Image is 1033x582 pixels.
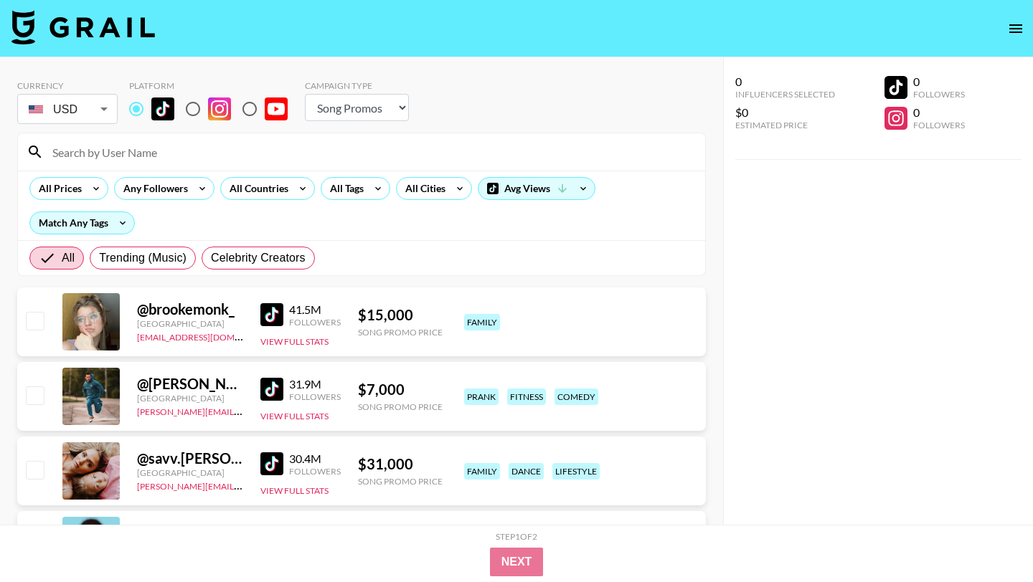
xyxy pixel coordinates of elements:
[496,531,537,542] div: Step 1 of 2
[358,401,443,412] div: Song Promo Price
[137,478,349,492] a: [PERSON_NAME][EMAIL_ADDRESS][DOMAIN_NAME]
[260,336,329,347] button: View Full Stats
[358,306,443,324] div: $ 15,000
[305,80,409,91] div: Campaign Type
[265,97,288,120] img: YouTube
[321,178,367,199] div: All Tags
[464,388,499,405] div: prank
[137,393,243,404] div: [GEOGRAPHIC_DATA]
[358,381,443,399] div: $ 7,000
[289,302,341,317] div: 41.5M
[397,178,448,199] div: All Cities
[913,105,965,120] div: 0
[509,463,544,480] div: dance
[62,249,75,267] span: All
[289,452,341,466] div: 30.4M
[151,97,174,120] img: TikTok
[1001,14,1030,43] button: open drawer
[555,388,598,405] div: comedy
[260,411,329,421] button: View Full Stats
[11,10,155,44] img: Grail Talent
[735,120,835,130] div: Estimated Price
[137,404,349,417] a: [PERSON_NAME][EMAIL_ADDRESS][DOMAIN_NAME]
[464,314,500,330] div: family
[358,455,443,473] div: $ 31,000
[221,178,291,199] div: All Countries
[552,463,600,480] div: lifestyle
[260,303,283,326] img: TikTok
[137,524,243,542] div: @ swa9in
[490,548,544,576] button: Next
[137,467,243,478] div: [GEOGRAPHIC_DATA]
[211,249,306,267] span: Celebrity Creators
[464,463,500,480] div: family
[289,391,341,402] div: Followers
[735,89,835,100] div: Influencers Selected
[20,97,115,122] div: USD
[913,120,965,130] div: Followers
[358,327,443,338] div: Song Promo Price
[478,178,595,199] div: Avg Views
[358,476,443,487] div: Song Promo Price
[129,80,299,91] div: Platform
[44,140,697,163] input: Search by User Name
[17,80,118,91] div: Currency
[137,300,243,318] div: @ brookemonk_
[137,449,243,467] div: @ savv.[PERSON_NAME]
[137,318,243,329] div: [GEOGRAPHIC_DATA]
[507,388,546,405] div: fitness
[30,178,85,199] div: All Prices
[208,97,231,120] img: Instagram
[289,377,341,391] div: 31.9M
[115,178,191,199] div: Any Followers
[289,466,341,477] div: Followers
[260,378,283,401] img: TikTok
[99,249,187,267] span: Trending (Music)
[260,485,329,496] button: View Full Stats
[260,452,283,475] img: TikTok
[735,75,835,89] div: 0
[30,212,134,234] div: Match Any Tags
[735,105,835,120] div: $0
[961,510,1016,565] iframe: Drift Widget Chat Controller
[137,375,243,393] div: @ [PERSON_NAME].[PERSON_NAME]
[289,317,341,328] div: Followers
[137,329,281,343] a: [EMAIL_ADDRESS][DOMAIN_NAME]
[913,75,965,89] div: 0
[913,89,965,100] div: Followers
